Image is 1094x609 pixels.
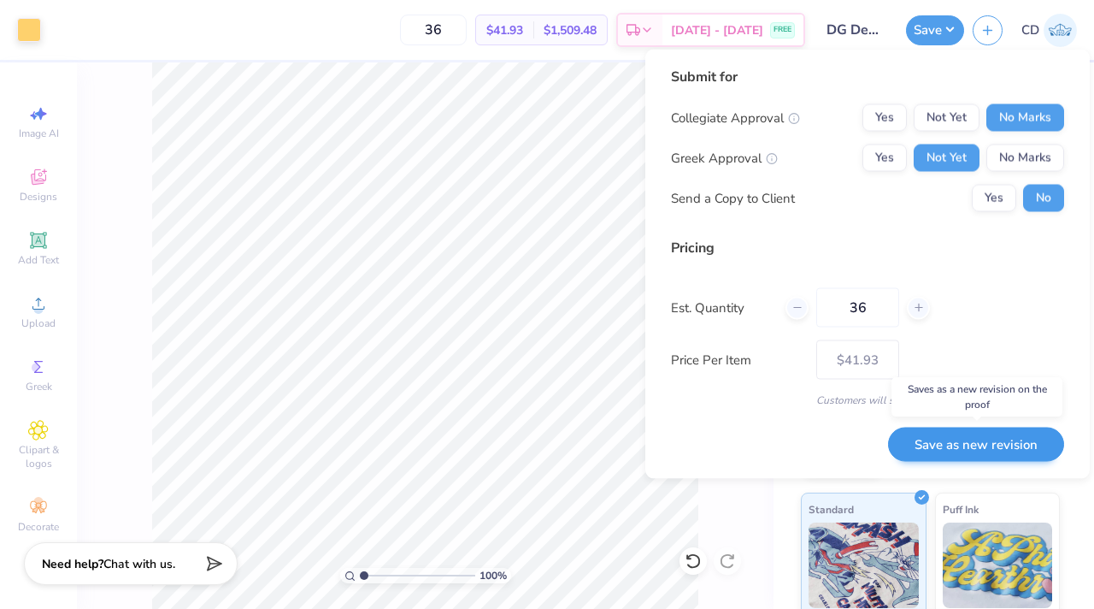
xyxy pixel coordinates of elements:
button: Yes [972,185,1016,212]
span: Decorate [18,520,59,534]
input: – – [816,288,899,328]
span: Upload [21,316,56,330]
span: 100 % [479,568,507,583]
span: [DATE] - [DATE] [671,21,763,39]
div: Collegiate Approval [671,108,800,127]
img: Puff Ink [943,523,1053,608]
img: Standard [809,523,919,608]
img: Colby Duncan [1044,14,1077,47]
span: CD [1021,21,1039,40]
span: Puff Ink [943,500,979,518]
button: Not Yet [914,104,979,132]
span: Add Text [18,253,59,267]
button: Save as new revision [888,427,1064,462]
div: Pricing [671,238,1064,258]
label: Est. Quantity [671,298,773,317]
div: Greek Approval [671,148,778,168]
a: CD [1021,14,1077,47]
span: Standard [809,500,854,518]
button: Yes [862,104,907,132]
label: Price Per Item [671,350,803,370]
button: Save [906,15,964,45]
div: Submit for [671,67,1064,87]
span: $1,509.48 [544,21,597,39]
button: No [1023,185,1064,212]
span: Clipart & logos [9,443,68,470]
button: No Marks [986,104,1064,132]
div: Customers will see this price on HQ. [671,393,1064,408]
span: Designs [20,190,57,204]
div: Send a Copy to Client [671,188,795,208]
span: $41.93 [486,21,523,39]
span: Image AI [19,127,59,140]
input: – – [400,15,467,45]
button: Yes [862,145,907,172]
span: Greek [26,380,52,393]
div: Saves as a new revision on the proof [891,377,1062,417]
strong: Need help? [42,556,103,572]
span: Chat with us. [103,556,175,572]
button: No Marks [986,145,1064,172]
button: Not Yet [914,145,979,172]
span: FREE [773,24,791,36]
input: Untitled Design [814,13,897,47]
